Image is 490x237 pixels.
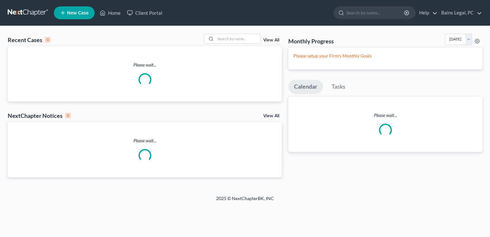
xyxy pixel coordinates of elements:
input: Search by name... [215,34,260,43]
a: Bains Legal, PC [438,7,482,19]
a: View All [263,114,279,118]
div: 0 [65,113,71,119]
a: Help [416,7,437,19]
h3: Monthly Progress [288,37,334,45]
a: Home [97,7,124,19]
p: Please setup your Firm's Monthly Goals [293,53,477,59]
p: Please wait... [8,137,282,144]
a: Calendar [288,80,323,94]
div: NextChapter Notices [8,112,71,119]
input: Search by name... [346,7,405,19]
p: Please wait... [8,62,282,68]
a: View All [263,38,279,42]
div: Recent Cases [8,36,51,44]
div: 0 [45,37,51,43]
span: New Case [67,11,89,15]
a: Tasks [326,80,351,94]
div: 2025 © NextChapterBK, INC [62,195,428,207]
p: Please wait... [288,112,482,119]
a: Client Portal [124,7,165,19]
